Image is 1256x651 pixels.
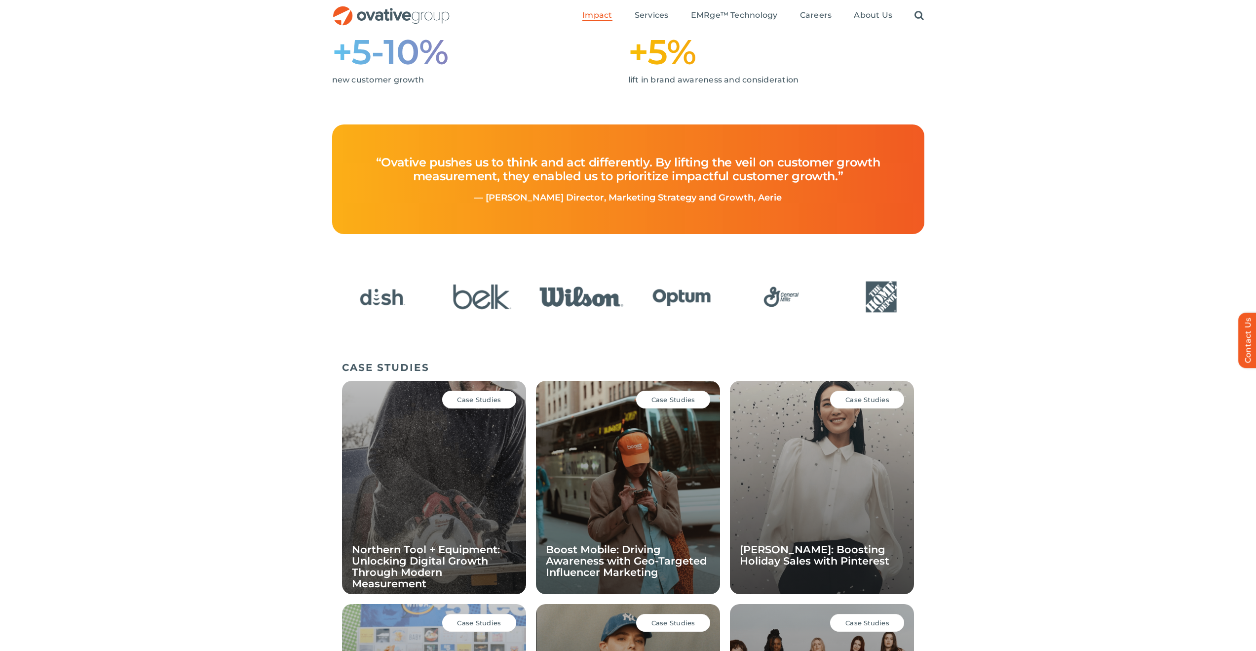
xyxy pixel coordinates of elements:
h1: +5% [628,36,924,68]
a: OG_Full_horizontal_RGB [332,5,451,14]
a: Boost Mobile: Driving Awareness with Geo-Targeted Influencer Marketing [546,543,707,578]
span: Services [635,10,669,20]
p: lift in brand awareness and consideration [628,75,910,85]
a: About Us [854,10,892,21]
a: Search [914,10,924,21]
div: 5 / 24 [535,278,629,318]
a: Services [635,10,669,21]
a: EMRge™ Technology [691,10,778,21]
h1: +5-10% [332,36,628,68]
a: Careers [800,10,832,21]
a: Northern Tool + Equipment: Unlocking Digital Growth Through Modern Measurement [352,543,500,590]
p: — [PERSON_NAME] Director, Marketing Strategy and Growth, Aerie [355,193,901,203]
a: Impact [582,10,612,21]
span: EMRge™ Technology [691,10,778,20]
span: About Us [854,10,892,20]
p: new customer growth [332,75,613,85]
span: Impact [582,10,612,20]
div: 8 / 24 [835,278,928,318]
div: 6 / 24 [635,278,728,318]
a: [PERSON_NAME]: Boosting Holiday Sales with Pinterest [740,543,889,567]
h4: “Ovative pushes us to think and act differently. By lifting the veil on customer growth measureme... [355,146,901,193]
h5: CASE STUDIES [342,362,914,373]
div: 3 / 24 [336,278,429,318]
div: 4 / 24 [435,278,529,318]
span: Careers [800,10,832,20]
div: 7 / 24 [735,278,828,318]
